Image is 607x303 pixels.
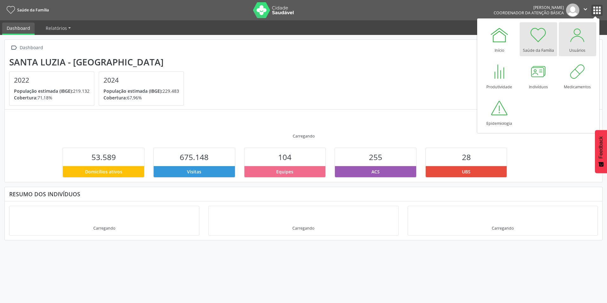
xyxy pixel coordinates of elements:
a: Epidemiologia [481,95,518,129]
div: [PERSON_NAME] [494,5,564,10]
span: 104 [278,152,291,162]
span: Visitas [187,168,201,175]
div: Carregando [293,133,315,139]
span: Domicílios ativos [85,168,122,175]
div: Santa Luzia - [GEOGRAPHIC_DATA] [9,57,188,67]
p: 219.132 [14,88,90,94]
span: Equipes [276,168,293,175]
i:  [582,6,589,13]
a: Medicamentos [559,59,596,93]
a: Relatórios [41,23,75,34]
img: img [566,3,579,17]
span: População estimada (IBGE): [14,88,73,94]
span: 53.589 [91,152,116,162]
span: 28 [462,152,471,162]
h4: 2022 [14,76,90,84]
span: Cobertura: [103,95,127,101]
p: 229.483 [103,88,179,94]
span: UBS [462,168,470,175]
span: 255 [369,152,382,162]
button: Feedback - Mostrar pesquisa [595,130,607,173]
span: Feedback [598,136,604,158]
span: Cobertura: [14,95,37,101]
span: Saúde da Família [17,7,49,13]
span: População estimada (IBGE): [103,88,163,94]
a: Usuários [559,22,596,56]
span: Coordenador da Atenção Básica [494,10,564,16]
a:  Dashboard [9,43,44,52]
div: Resumo dos indivíduos [9,191,598,198]
a: Produtividade [481,59,518,93]
span: Relatórios [46,25,67,31]
div: Carregando [93,226,115,231]
p: 67,96% [103,94,179,101]
span: 675.148 [180,152,209,162]
span: ACS [371,168,380,175]
a: Início [481,22,518,56]
p: 71,18% [14,94,90,101]
h4: 2024 [103,76,179,84]
button: apps [591,5,603,16]
button:  [579,3,591,17]
i:  [9,43,18,52]
a: Saúde da Família [520,22,557,56]
div: Dashboard [18,43,44,52]
a: Indivíduos [520,59,557,93]
div: Carregando [492,226,514,231]
a: Dashboard [2,23,35,35]
div: Carregando [292,226,314,231]
a: Saúde da Família [4,5,49,15]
